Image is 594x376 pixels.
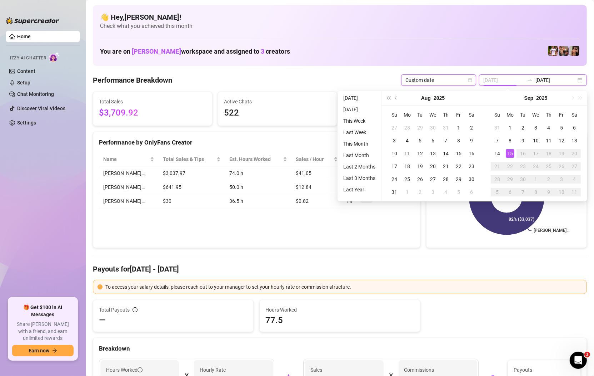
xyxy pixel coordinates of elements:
div: 23 [467,162,476,171]
div: 29 [454,175,463,184]
h4: Performance Breakdown [93,75,172,85]
div: 13 [570,136,579,145]
td: 2025-08-24 [388,173,401,186]
h1: You are on workspace and assigned to creators [100,48,290,55]
span: Hours Worked [106,366,143,374]
td: 2025-10-11 [568,186,581,199]
div: 2 [519,123,527,132]
span: Earn now [29,348,49,353]
td: 2025-08-19 [414,160,426,173]
div: 21 [441,162,450,171]
span: Sales / Hour [296,155,332,163]
div: 8 [531,188,540,196]
span: Active Chats [224,98,331,106]
li: Last Month [340,151,378,160]
div: 9 [519,136,527,145]
div: 10 [531,136,540,145]
a: Home [17,34,31,39]
span: [PERSON_NAME] [132,48,181,55]
td: 2025-08-23 [465,160,478,173]
div: Est. Hours Worked [229,155,282,163]
div: 6 [506,188,514,196]
div: 2 [467,123,476,132]
td: 2025-09-17 [529,147,542,160]
th: Th [439,108,452,121]
div: 7 [519,188,527,196]
article: Hourly Rate [200,366,226,374]
div: 7 [493,136,501,145]
div: 16 [467,149,476,158]
td: 2025-09-02 [516,121,529,134]
div: 11 [403,149,411,158]
td: 2025-09-05 [452,186,465,199]
td: 2025-08-09 [465,134,478,147]
td: 2025-10-01 [529,173,542,186]
td: 2025-09-06 [568,121,581,134]
button: Previous month (PageUp) [392,91,400,105]
td: 2025-09-27 [568,160,581,173]
div: 24 [390,175,399,184]
div: 18 [544,149,553,158]
span: arrow-right [52,348,57,353]
div: 26 [416,175,424,184]
td: 2025-09-07 [491,134,504,147]
div: 9 [467,136,476,145]
td: $3,037.97 [159,166,225,180]
div: 17 [531,149,540,158]
td: 2025-09-04 [542,121,555,134]
span: Total Payouts [99,306,130,314]
td: 2025-08-28 [439,173,452,186]
span: Izzy AI Chatter [10,55,46,62]
div: 31 [441,123,450,132]
span: — [99,314,106,326]
img: Osvaldo [559,46,569,56]
th: Tu [516,108,529,121]
div: 17 [390,162,399,171]
span: $3,709.92 [99,106,206,120]
div: 4 [544,123,553,132]
td: 2025-08-27 [426,173,439,186]
div: 4 [570,175,579,184]
td: 2025-09-01 [401,186,414,199]
td: 2025-10-07 [516,186,529,199]
div: To access your salary details, please reach out to your manager to set your hourly rate or commis... [105,283,582,291]
div: 12 [416,149,424,158]
div: 23 [519,162,527,171]
td: 2025-10-10 [555,186,568,199]
td: 2025-08-31 [388,186,401,199]
td: 2025-09-14 [491,147,504,160]
td: 2025-08-13 [426,147,439,160]
button: Choose a month [421,91,431,105]
a: Content [17,68,35,74]
div: 30 [519,175,527,184]
td: 2025-10-05 [491,186,504,199]
td: 2025-09-09 [516,134,529,147]
div: 27 [390,123,399,132]
td: 2025-08-20 [426,160,439,173]
a: Setup [17,80,30,86]
span: Sales [310,366,378,374]
div: 13 [429,149,437,158]
td: 2025-08-11 [401,147,414,160]
div: 6 [467,188,476,196]
div: 8 [506,136,514,145]
span: 3 [261,48,264,55]
td: 2025-08-30 [465,173,478,186]
td: 2025-07-30 [426,121,439,134]
td: 2025-09-25 [542,160,555,173]
a: Settings [17,120,36,126]
th: Fr [452,108,465,121]
td: 2025-10-04 [568,173,581,186]
td: 2025-09-10 [529,134,542,147]
span: Total Sales & Tips [163,155,215,163]
div: 3 [531,123,540,132]
div: 6 [429,136,437,145]
div: 15 [506,149,514,158]
td: 2025-09-04 [439,186,452,199]
div: 7 [441,136,450,145]
th: Su [491,108,504,121]
div: 22 [506,162,514,171]
td: 2025-08-25 [401,173,414,186]
div: 30 [467,175,476,184]
td: 2025-10-03 [555,173,568,186]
